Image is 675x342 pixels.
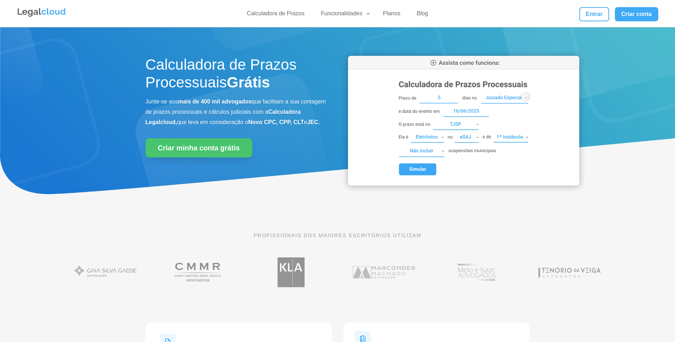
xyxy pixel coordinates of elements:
a: Calculadora de Prazos Processuais da Legalcloud [348,181,579,187]
a: Planos [379,10,405,20]
img: Gaia Silva Gaede Advogados Associados [70,252,141,292]
a: Blog [412,10,432,20]
img: Calculadora de Prazos Processuais da Legalcloud [348,56,579,186]
b: Calculadora Legalcloud, [146,109,301,125]
a: Logo da Legalcloud [17,13,67,19]
strong: Grátis [227,74,270,91]
img: Marcondes Machado Advogados utilizam a Legalcloud [348,252,420,292]
img: Profissionais do escritório Melo e Isaac Advogados utilizam a Legalcloud [441,252,512,292]
b: mais de 400 mil advogados [178,98,252,105]
p: Junte-se aos que facilitam a sua contagem de prazos processuais e cálculos judiciais com a que le... [146,97,327,127]
p: PROFISSIONAIS DOS MAIORES ESCRITÓRIOS UTILIZAM [146,231,530,239]
a: Criar conta [615,7,658,21]
a: Criar minha conta grátis [146,138,252,157]
a: Calculadora de Prazos [243,10,309,20]
img: Legalcloud Logo [17,7,67,18]
img: Koury Lopes Advogados [255,252,327,292]
b: Novo CPC, CPP, CLT [248,119,304,125]
img: Costa Martins Meira Rinaldi Advogados [163,252,234,292]
h1: Calculadora de Prazos Processuais [146,56,327,95]
b: JEC. [307,119,320,125]
img: Tenório da Veiga Advogados [534,252,605,292]
a: Entrar [579,7,609,21]
a: Funcionalidades [317,10,371,20]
